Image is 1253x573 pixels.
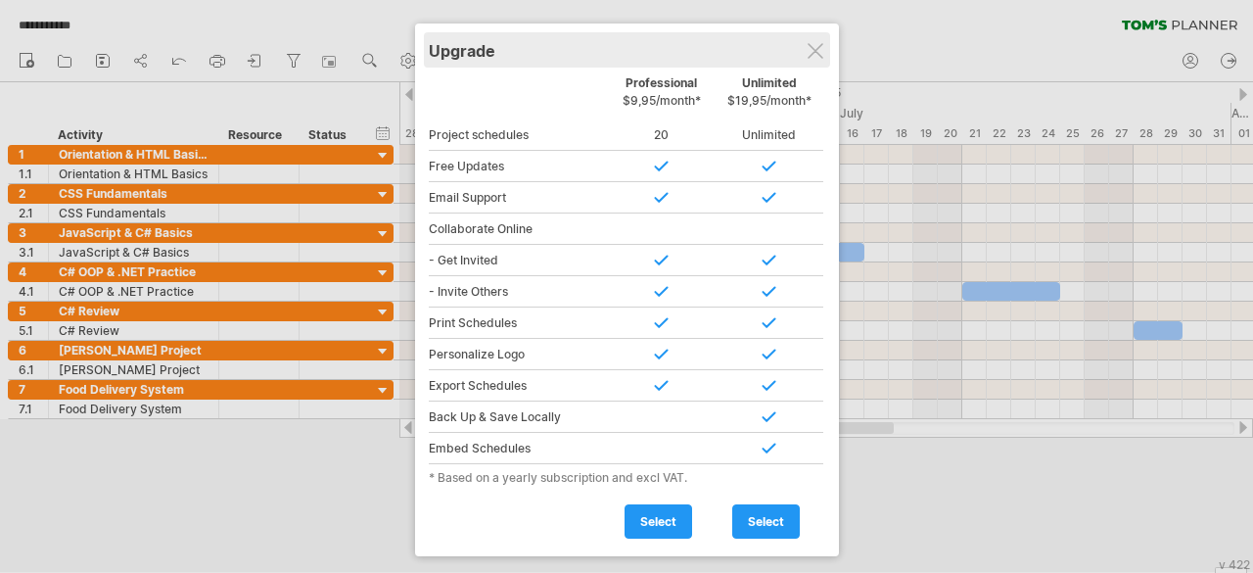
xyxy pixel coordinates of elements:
div: Email Support [429,182,608,214]
div: Export Schedules [429,370,608,402]
span: select [640,514,676,529]
div: Free Updates [429,151,608,182]
div: 20 [608,119,716,151]
div: Embed Schedules [429,433,608,464]
div: Unlimited [716,75,823,118]
a: select [732,504,800,539]
span: select [748,514,784,529]
div: Unlimited [716,119,823,151]
a: select [625,504,692,539]
div: Upgrade [429,32,825,68]
div: Project schedules [429,119,608,151]
span: $9,95/month* [623,93,701,108]
div: - Invite Others [429,276,608,308]
div: - Get Invited [429,245,608,276]
div: Print Schedules [429,308,608,339]
div: Professional [608,75,716,118]
div: Personalize Logo [429,339,608,370]
span: $19,95/month* [727,93,812,108]
div: Back Up & Save Locally [429,402,608,433]
div: * Based on a yearly subscription and excl VAT. [429,470,825,485]
div: Collaborate Online [429,214,608,245]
